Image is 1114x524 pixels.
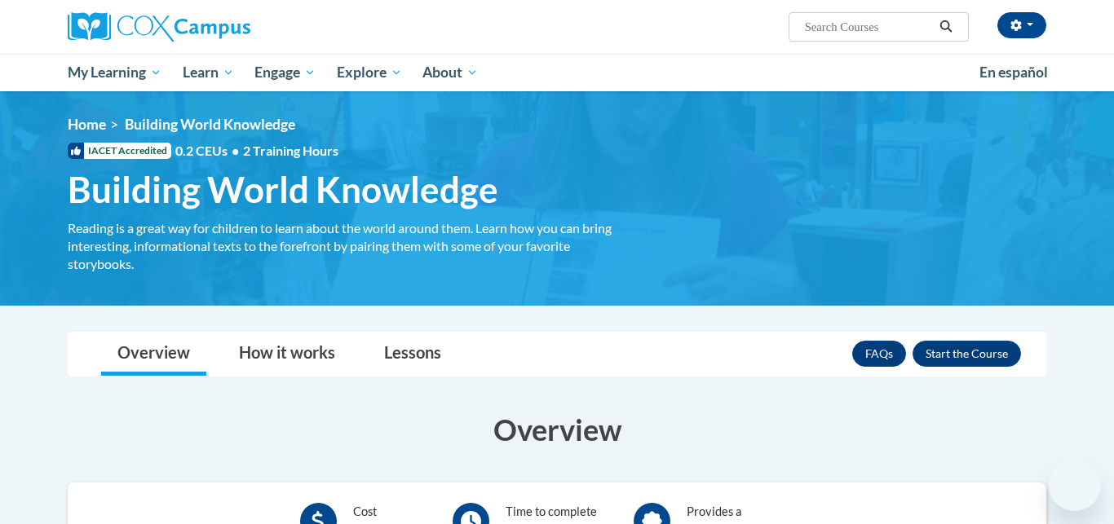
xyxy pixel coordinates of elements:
[337,63,402,82] span: Explore
[43,54,1071,91] div: Main menu
[934,17,958,37] button: Search
[68,12,250,42] img: Cox Campus
[413,54,489,91] a: About
[326,54,413,91] a: Explore
[68,12,378,42] a: Cox Campus
[1049,459,1101,511] iframe: Button to launch messaging window
[68,409,1046,450] h3: Overview
[243,143,338,158] span: 2 Training Hours
[979,64,1048,81] span: En español
[852,341,906,367] a: FAQs
[125,116,295,133] span: Building World Knowledge
[422,63,478,82] span: About
[175,142,338,160] span: 0.2 CEUs
[368,332,458,376] a: Lessons
[997,12,1046,38] button: Account Settings
[68,143,171,159] span: IACET Accredited
[68,168,498,211] span: Building World Knowledge
[57,54,172,91] a: My Learning
[969,55,1059,90] a: En español
[803,17,934,37] input: Search Courses
[232,143,239,158] span: •
[223,332,351,376] a: How it works
[244,54,326,91] a: Engage
[183,63,234,82] span: Learn
[254,63,316,82] span: Engage
[913,341,1021,367] button: Enroll
[172,54,245,91] a: Learn
[101,332,206,376] a: Overview
[68,116,106,133] a: Home
[68,63,161,82] span: My Learning
[68,219,630,273] div: Reading is a great way for children to learn about the world around them. Learn how you can bring...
